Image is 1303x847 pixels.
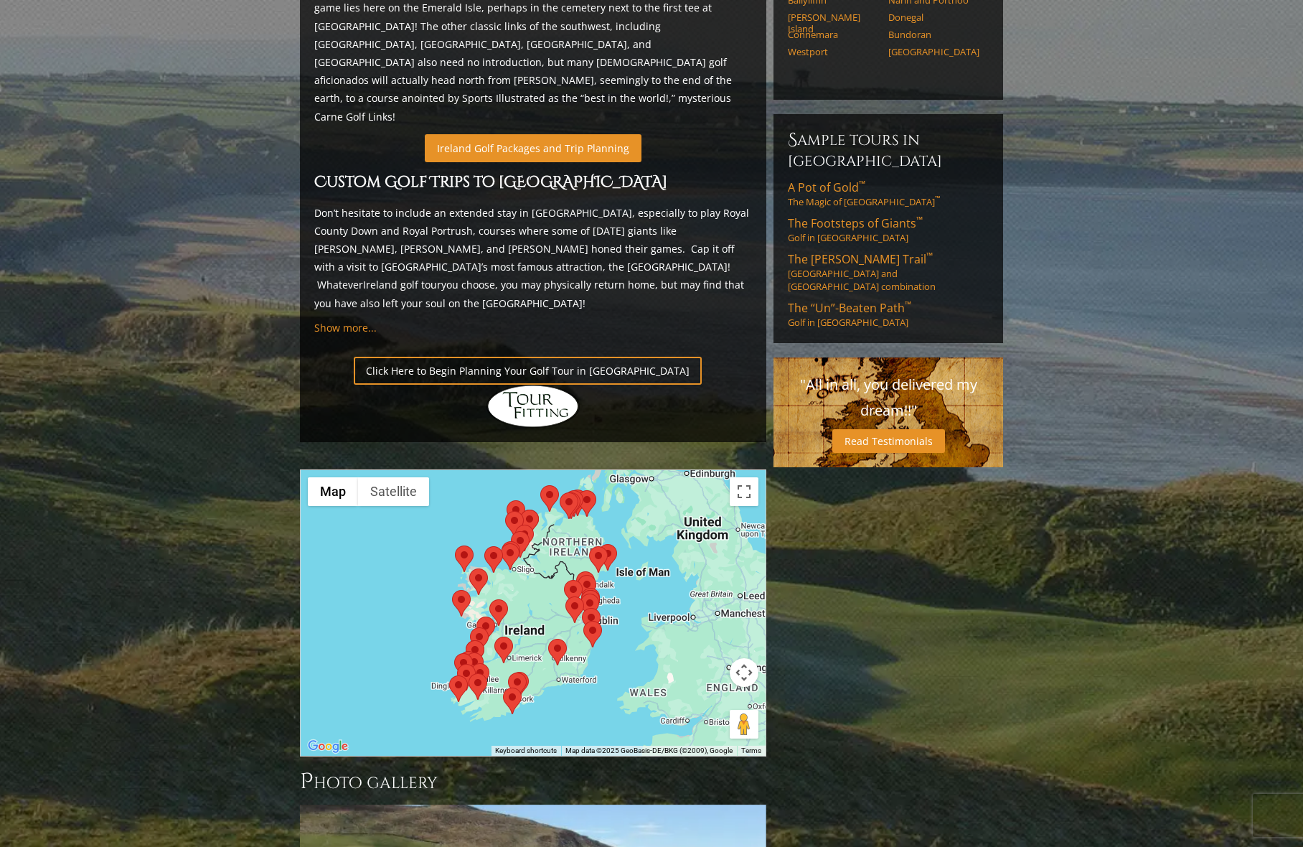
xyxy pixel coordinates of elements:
[888,46,979,57] a: [GEOGRAPHIC_DATA]
[788,251,933,267] span: The [PERSON_NAME] Trail
[788,128,989,171] h6: Sample Tours in [GEOGRAPHIC_DATA]
[935,195,940,204] sup: ™
[788,11,879,35] a: [PERSON_NAME] Island
[859,178,865,190] sup: ™
[363,278,441,291] a: Ireland golf tour
[926,250,933,262] sup: ™
[314,171,752,195] h2: Custom Golf Trips to [GEOGRAPHIC_DATA]
[916,214,923,226] sup: ™
[788,251,989,293] a: The [PERSON_NAME] Trail™[GEOGRAPHIC_DATA] and [GEOGRAPHIC_DATA] combination
[486,385,580,428] img: Hidden Links
[565,747,733,754] span: Map data ©2025 GeoBasis-DE/BKG (©2009), Google
[788,300,911,316] span: The “Un”-Beaten Path
[788,300,989,329] a: The “Un”-Beaten Path™Golf in [GEOGRAPHIC_DATA]
[788,215,989,244] a: The Footsteps of Giants™Golf in [GEOGRAPHIC_DATA]
[788,179,865,195] span: A Pot of Gold
[741,747,761,754] a: Terms (opens in new tab)
[888,11,979,23] a: Donegal
[832,429,945,453] a: Read Testimonials
[314,321,377,334] a: Show more...
[788,29,879,40] a: Connemara
[354,357,702,385] a: Click Here to Begin Planning Your Golf Tour in [GEOGRAPHIC_DATA]
[300,767,766,796] h3: Photo Gallery
[788,179,989,208] a: A Pot of Gold™The Magic of [GEOGRAPHIC_DATA]™
[788,372,989,423] p: "All in all, you delivered my dream!!"
[314,204,752,312] p: Don’t hesitate to include an extended stay in [GEOGRAPHIC_DATA], especially to play Royal County ...
[888,29,979,40] a: Bundoran
[905,299,911,311] sup: ™
[425,134,641,162] a: Ireland Golf Packages and Trip Planning
[788,46,879,57] a: Westport
[788,215,923,231] span: The Footsteps of Giants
